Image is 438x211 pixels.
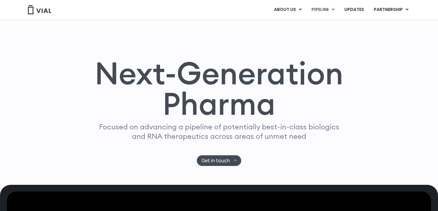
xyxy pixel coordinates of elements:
span: Get in touch [202,158,230,163]
p: Focused on advancing a pipeline of potentially best-in-class biologics and RNA therapeutics acros... [96,122,342,141]
a: ABOUT USMenu Toggle [269,5,306,15]
a: Get in touch [197,155,242,166]
a: PIPELINEMenu Toggle [307,5,339,15]
a: PARTNERSHIPMenu Toggle [369,5,413,15]
a: UPDATES [339,5,369,15]
img: Vial Logo [27,5,52,14]
h1: Next-Generation Pharma [87,58,351,119]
